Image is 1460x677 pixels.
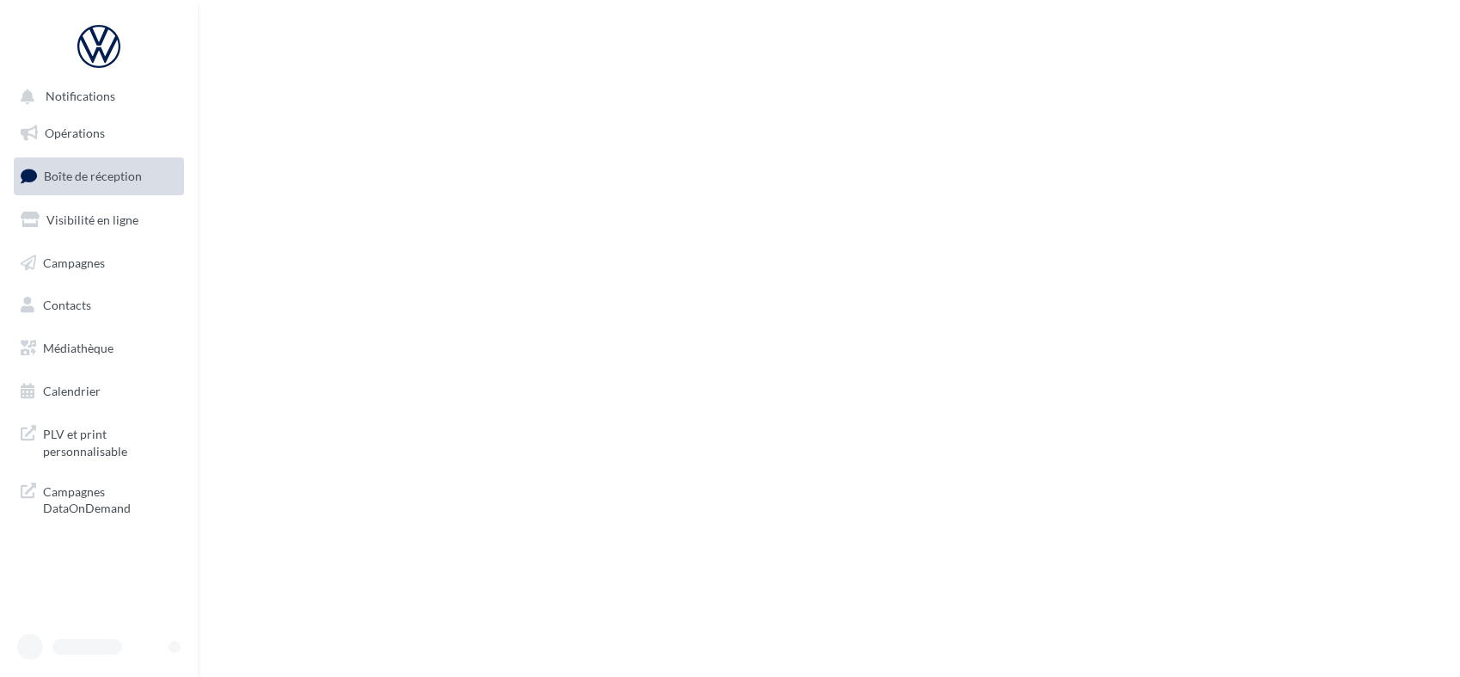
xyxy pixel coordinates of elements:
[43,480,177,517] span: Campagnes DataOnDemand
[45,126,105,140] span: Opérations
[10,473,187,524] a: Campagnes DataOnDemand
[46,212,138,227] span: Visibilité en ligne
[10,202,187,238] a: Visibilité en ligne
[43,341,113,355] span: Médiathèque
[44,169,142,183] span: Boîte de réception
[10,115,187,151] a: Opérations
[46,89,115,104] span: Notifications
[10,157,187,194] a: Boîte de réception
[10,373,187,409] a: Calendrier
[10,245,187,281] a: Campagnes
[10,287,187,323] a: Contacts
[43,255,105,269] span: Campagnes
[43,298,91,312] span: Contacts
[10,415,187,466] a: PLV et print personnalisable
[43,422,177,459] span: PLV et print personnalisable
[10,330,187,366] a: Médiathèque
[43,384,101,398] span: Calendrier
